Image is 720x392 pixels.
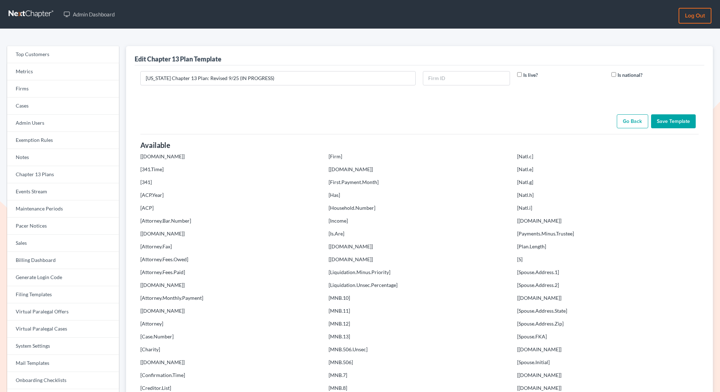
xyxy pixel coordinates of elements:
a: System Settings [7,338,119,355]
p: [341] [140,179,322,186]
a: Maintenance Periods [7,200,119,218]
p: [Attorney.Fax] [140,243,322,250]
p: [Attorney.Monthly.Payment] [140,294,322,302]
a: Events Stream [7,183,119,200]
p: [Plan.Length] [517,243,699,250]
p: [S] [517,256,699,263]
p: [[DOMAIN_NAME]] [517,372,699,379]
p: [[DOMAIN_NAME]] [140,359,322,366]
p: [Has] [329,192,510,199]
p: [Liquidation.Unsec.Percentage] [329,282,510,289]
a: Cases [7,98,119,115]
p: [341.Time] [140,166,322,173]
a: Virtual Paralegal Cases [7,321,119,338]
p: [MNB.8] [329,384,510,392]
p: [First.Payment.Month] [329,179,510,186]
p: [ACP] [140,204,322,212]
p: [Attorney.Fees.Paid] [140,269,322,276]
a: Metrics [7,63,119,80]
p: [MNB.506.Unsec] [329,346,510,353]
p: [Spouse.Address.2] [517,282,699,289]
a: Mail Templates [7,355,119,372]
p: [Liquidation.Minus.Priority] [329,269,510,276]
p: [Attorney.Bar.Number] [140,217,322,224]
p: [Case.Number] [140,333,322,340]
h4: Available [140,140,699,150]
p: [Spouse.Address.State] [517,307,699,314]
p: [[DOMAIN_NAME]] [329,243,510,250]
p: [ACP.Year] [140,192,322,199]
p: [Natl.g] [517,179,699,186]
p: [Spouse.Initial] [517,359,699,366]
a: Virtual Paralegal Offers [7,303,119,321]
a: Top Customers [7,46,119,63]
p: [Natl.e] [517,166,699,173]
p: [[DOMAIN_NAME]] [517,346,699,353]
a: Firms [7,80,119,98]
label: Is national? [617,71,642,79]
p: [MNB.10] [329,294,510,302]
p: [[DOMAIN_NAME]] [329,256,510,263]
p: [Attorney.Fees.Owed] [140,256,322,263]
a: Exemption Rules [7,132,119,149]
p: [Spouse.FKA] [517,333,699,340]
p: [[DOMAIN_NAME]] [140,307,322,314]
p: [[DOMAIN_NAME]] [329,166,510,173]
input: Firm ID [423,71,510,85]
a: Onboarding Checklists [7,372,119,389]
label: Is live? [523,71,538,79]
a: Billing Dashboard [7,252,119,269]
p: [[DOMAIN_NAME]] [140,282,322,289]
a: Sales [7,235,119,252]
p: [MNB.12] [329,320,510,327]
p: [[DOMAIN_NAME]] [140,230,322,237]
div: Edit Chapter 13 Plan Template [135,55,221,63]
p: [Natl.h] [517,192,699,199]
p: [MNB.11] [329,307,510,314]
p: [Charity] [140,346,322,353]
p: [Spouse.Address.1] [517,269,699,276]
a: Go Back [617,114,648,129]
p: [Confirmation.Time] [140,372,322,379]
p: [MNB.7] [329,372,510,379]
p: [[DOMAIN_NAME]] [517,294,699,302]
p: [Firm] [329,153,510,160]
p: [MNB.13] [329,333,510,340]
a: Pacer Notices [7,218,119,235]
a: Chapter 13 Plans [7,166,119,183]
p: [Household.Number] [329,204,510,212]
p: [[DOMAIN_NAME]] [140,153,322,160]
p: [Spouse.Address.Zip] [517,320,699,327]
p: [Natl.i] [517,204,699,212]
p: [[DOMAIN_NAME]] [517,217,699,224]
p: [[DOMAIN_NAME]] [517,384,699,392]
a: Notes [7,149,119,166]
p: [Is.Are] [329,230,510,237]
a: Generate Login Code [7,269,119,286]
a: Filing Templates [7,286,119,303]
a: Log out [679,8,711,24]
p: [MNB.506] [329,359,510,366]
input: Save Template [651,114,696,129]
p: [Natl.c] [517,153,699,160]
p: [Payments.Minus.Trustee] [517,230,699,237]
a: Admin Dashboard [60,8,118,21]
p: [Attorney] [140,320,322,327]
a: Admin Users [7,115,119,132]
p: [Income] [329,217,510,224]
p: [Creditor.List] [140,384,322,392]
input: Enter title [140,71,416,85]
